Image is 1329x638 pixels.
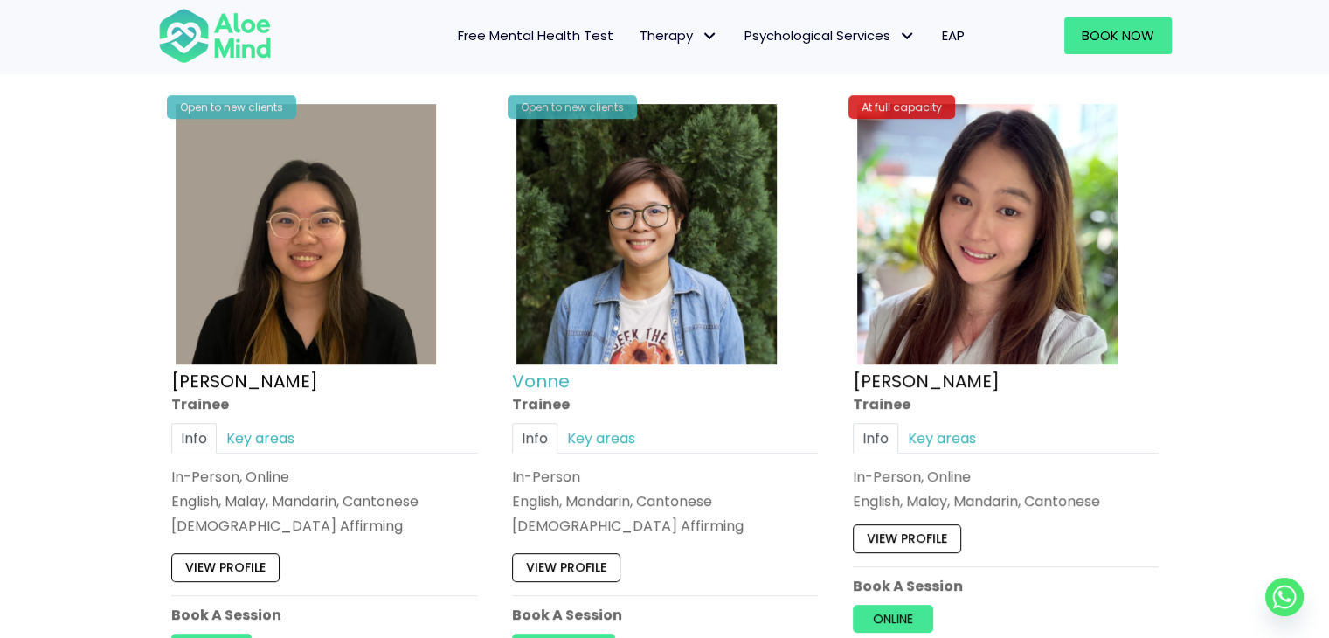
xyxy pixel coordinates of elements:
[626,17,731,54] a: TherapyTherapy: submenu
[848,95,955,119] div: At full capacity
[171,369,318,393] a: [PERSON_NAME]
[512,423,557,454] a: Info
[171,491,477,511] p: English, Malay, Mandarin, Cantonese
[853,369,1000,393] a: [PERSON_NAME]
[744,26,916,45] span: Psychological Services
[853,467,1159,487] div: In-Person, Online
[853,394,1159,414] div: Trainee
[857,104,1118,364] img: hoong yee trainee
[898,423,986,454] a: Key areas
[512,467,818,487] div: In-Person
[458,26,613,45] span: Free Mental Health Test
[512,554,620,582] a: View profile
[176,104,436,364] img: Profile – Xin Yi
[512,394,818,414] div: Trainee
[445,17,626,54] a: Free Mental Health Test
[294,17,978,54] nav: Menu
[942,26,965,45] span: EAP
[171,467,477,487] div: In-Person, Online
[167,95,296,119] div: Open to new clients
[1082,26,1154,45] span: Book Now
[217,423,304,454] a: Key areas
[516,104,777,364] img: Vonne Trainee
[512,517,818,537] div: [DEMOGRAPHIC_DATA] Affirming
[512,605,818,625] p: Book A Session
[895,24,920,49] span: Psychological Services: submenu
[1265,578,1304,616] a: Whatsapp
[853,423,898,454] a: Info
[158,7,272,65] img: Aloe mind Logo
[508,95,637,119] div: Open to new clients
[731,17,929,54] a: Psychological ServicesPsychological Services: submenu
[853,491,1159,511] p: English, Malay, Mandarin, Cantonese
[171,554,280,582] a: View profile
[929,17,978,54] a: EAP
[171,423,217,454] a: Info
[171,517,477,537] div: [DEMOGRAPHIC_DATA] Affirming
[697,24,723,49] span: Therapy: submenu
[1064,17,1172,54] a: Book Now
[853,605,933,633] a: Online
[640,26,718,45] span: Therapy
[512,369,570,393] a: Vonne
[853,576,1159,596] p: Book A Session
[171,605,477,625] p: Book A Session
[557,423,645,454] a: Key areas
[171,394,477,414] div: Trainee
[512,491,818,511] p: English, Mandarin, Cantonese
[853,525,961,553] a: View profile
